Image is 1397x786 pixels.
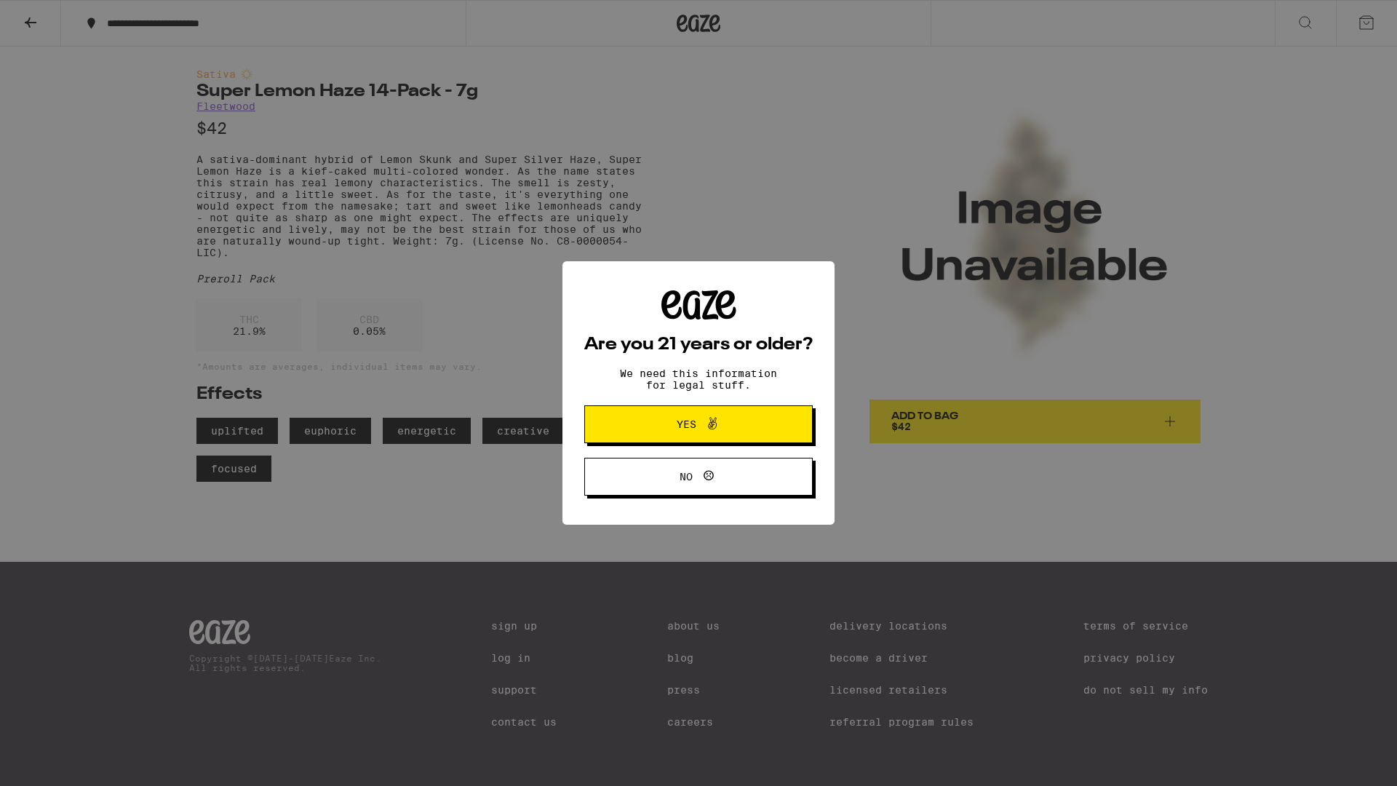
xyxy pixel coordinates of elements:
button: Yes [584,405,813,443]
span: Yes [677,419,696,429]
span: No [680,472,693,482]
button: No [584,458,813,496]
h2: Are you 21 years or older? [584,336,813,354]
p: We need this information for legal stuff. [608,368,789,391]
